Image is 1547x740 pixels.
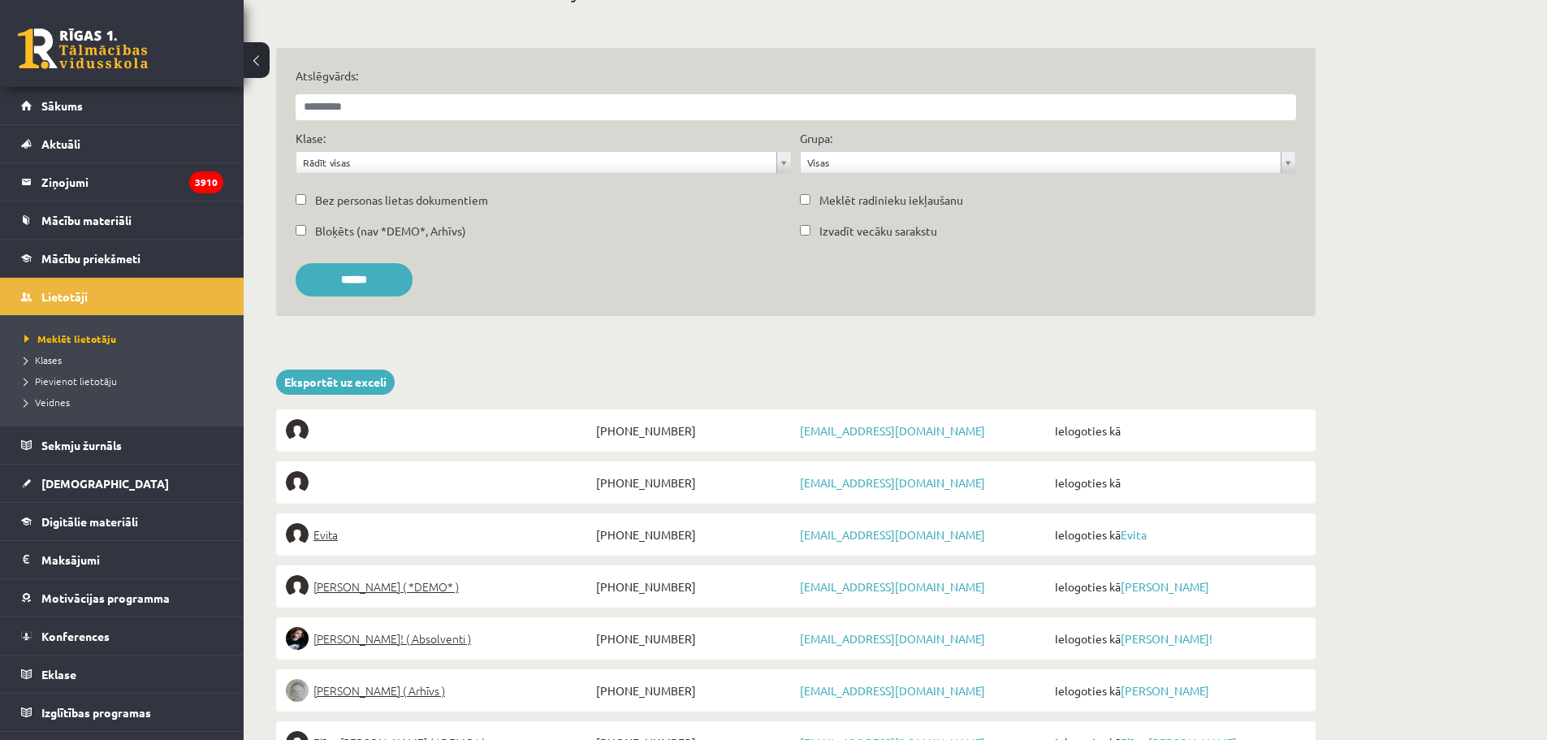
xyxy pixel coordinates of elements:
[313,575,459,598] span: [PERSON_NAME] ( *DEMO* )
[1051,627,1306,650] span: Ielogoties kā
[41,629,110,643] span: Konferences
[21,656,223,693] a: Eklase
[21,201,223,239] a: Mācību materiāli
[41,289,88,304] span: Lietotāji
[24,332,116,345] span: Meklēt lietotāju
[1121,631,1212,646] a: [PERSON_NAME]!
[1051,419,1306,442] span: Ielogoties kā
[592,627,796,650] span: [PHONE_NUMBER]
[296,152,791,173] a: Rādīt visas
[315,192,488,209] label: Bez personas lietas dokumentiem
[24,353,62,366] span: Klases
[21,617,223,655] a: Konferences
[41,705,151,720] span: Izglītības programas
[24,331,227,346] a: Meklēt lietotāju
[21,278,223,315] a: Lietotāji
[41,163,223,201] legend: Ziņojumi
[21,125,223,162] a: Aktuāli
[800,423,985,438] a: [EMAIL_ADDRESS][DOMAIN_NAME]
[24,353,227,367] a: Klases
[21,579,223,617] a: Motivācijas programma
[24,374,227,388] a: Pievienot lietotāju
[41,213,132,227] span: Mācību materiāli
[21,465,223,502] a: [DEMOGRAPHIC_DATA]
[313,627,471,650] span: [PERSON_NAME]! ( Absolventi )
[21,694,223,731] a: Izglītības programas
[41,476,169,491] span: [DEMOGRAPHIC_DATA]
[592,575,796,598] span: [PHONE_NUMBER]
[41,98,83,113] span: Sākums
[819,192,963,209] label: Meklēt radinieku iekļaušanu
[800,631,985,646] a: [EMAIL_ADDRESS][DOMAIN_NAME]
[807,152,1274,173] span: Visas
[1121,579,1209,594] a: [PERSON_NAME]
[313,523,338,546] span: Evita
[41,541,223,578] legend: Maksājumi
[286,523,309,546] img: Evita
[41,136,80,151] span: Aktuāli
[41,667,76,682] span: Eklase
[592,419,796,442] span: [PHONE_NUMBER]
[315,223,466,240] label: Bloķēts (nav *DEMO*, Arhīvs)
[24,395,227,409] a: Veidnes
[41,251,140,266] span: Mācību priekšmeti
[21,503,223,540] a: Digitālie materiāli
[24,396,70,409] span: Veidnes
[1121,527,1147,542] a: Evita
[189,171,223,193] i: 3910
[800,527,985,542] a: [EMAIL_ADDRESS][DOMAIN_NAME]
[801,152,1295,173] a: Visas
[1121,683,1209,698] a: [PERSON_NAME]
[286,523,592,546] a: Evita
[286,575,309,598] img: Elīna Elizabete Ancveriņa
[21,163,223,201] a: Ziņojumi3910
[41,514,138,529] span: Digitālie materiāli
[286,627,592,650] a: [PERSON_NAME]! ( Absolventi )
[800,130,832,147] label: Grupa:
[303,152,770,173] span: Rādīt visas
[41,438,122,452] span: Sekmju žurnāls
[296,67,1296,84] label: Atslēgvārds:
[592,679,796,702] span: [PHONE_NUMBER]
[1051,575,1306,598] span: Ielogoties kā
[1051,523,1306,546] span: Ielogoties kā
[296,130,326,147] label: Klase:
[21,426,223,464] a: Sekmju žurnāls
[41,591,170,605] span: Motivācijas programma
[276,370,395,395] a: Eksportēt uz exceli
[800,475,985,490] a: [EMAIL_ADDRESS][DOMAIN_NAME]
[286,575,592,598] a: [PERSON_NAME] ( *DEMO* )
[21,87,223,124] a: Sākums
[313,679,445,702] span: [PERSON_NAME] ( Arhīvs )
[592,471,796,494] span: [PHONE_NUMBER]
[286,679,592,702] a: [PERSON_NAME] ( Arhīvs )
[24,374,117,387] span: Pievienot lietotāju
[21,240,223,277] a: Mācību priekšmeti
[286,627,309,650] img: Sofija Anrio-Karlauska!
[1051,471,1306,494] span: Ielogoties kā
[592,523,796,546] span: [PHONE_NUMBER]
[819,223,937,240] label: Izvadīt vecāku sarakstu
[21,541,223,578] a: Maksājumi
[1051,679,1306,702] span: Ielogoties kā
[800,683,985,698] a: [EMAIL_ADDRESS][DOMAIN_NAME]
[800,579,985,594] a: [EMAIL_ADDRESS][DOMAIN_NAME]
[286,679,309,702] img: Lelde Braune
[18,28,148,69] a: Rīgas 1. Tālmācības vidusskola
